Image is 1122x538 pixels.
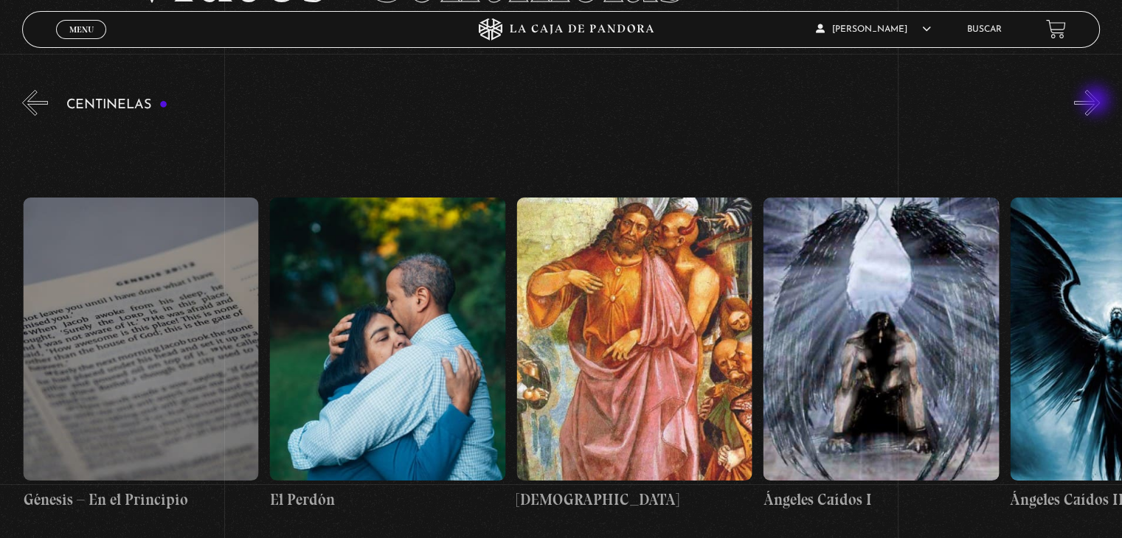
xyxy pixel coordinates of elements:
button: Previous [22,90,48,116]
h4: Ángeles Caídos I [763,488,998,511]
button: Next [1074,90,1100,116]
span: Menu [69,25,94,34]
span: [PERSON_NAME] [816,25,931,34]
h4: El Perdón [269,488,505,511]
h3: Centinelas [66,98,167,112]
span: Cerrar [64,37,99,47]
a: View your shopping cart [1046,19,1066,39]
h4: Génesis – En el Principio [23,488,258,511]
h4: [DEMOGRAPHIC_DATA] [516,488,752,511]
a: Buscar [967,25,1002,34]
